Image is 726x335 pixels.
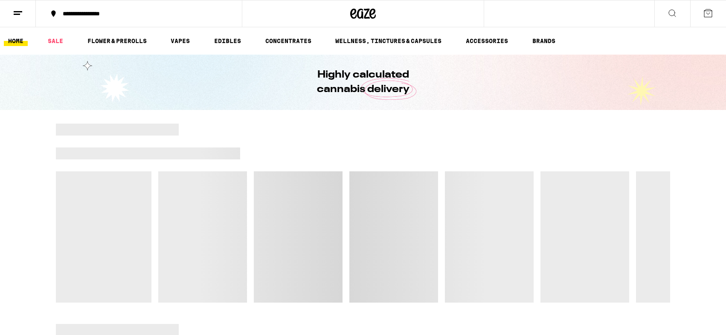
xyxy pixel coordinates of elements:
[331,36,446,46] a: WELLNESS, TINCTURES & CAPSULES
[462,36,512,46] a: ACCESSORIES
[44,36,67,46] a: SALE
[83,36,151,46] a: FLOWER & PREROLLS
[528,36,560,46] a: BRANDS
[293,68,433,97] h1: Highly calculated cannabis delivery
[4,36,28,46] a: HOME
[166,36,194,46] a: VAPES
[261,36,316,46] a: CONCENTRATES
[210,36,245,46] a: EDIBLES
